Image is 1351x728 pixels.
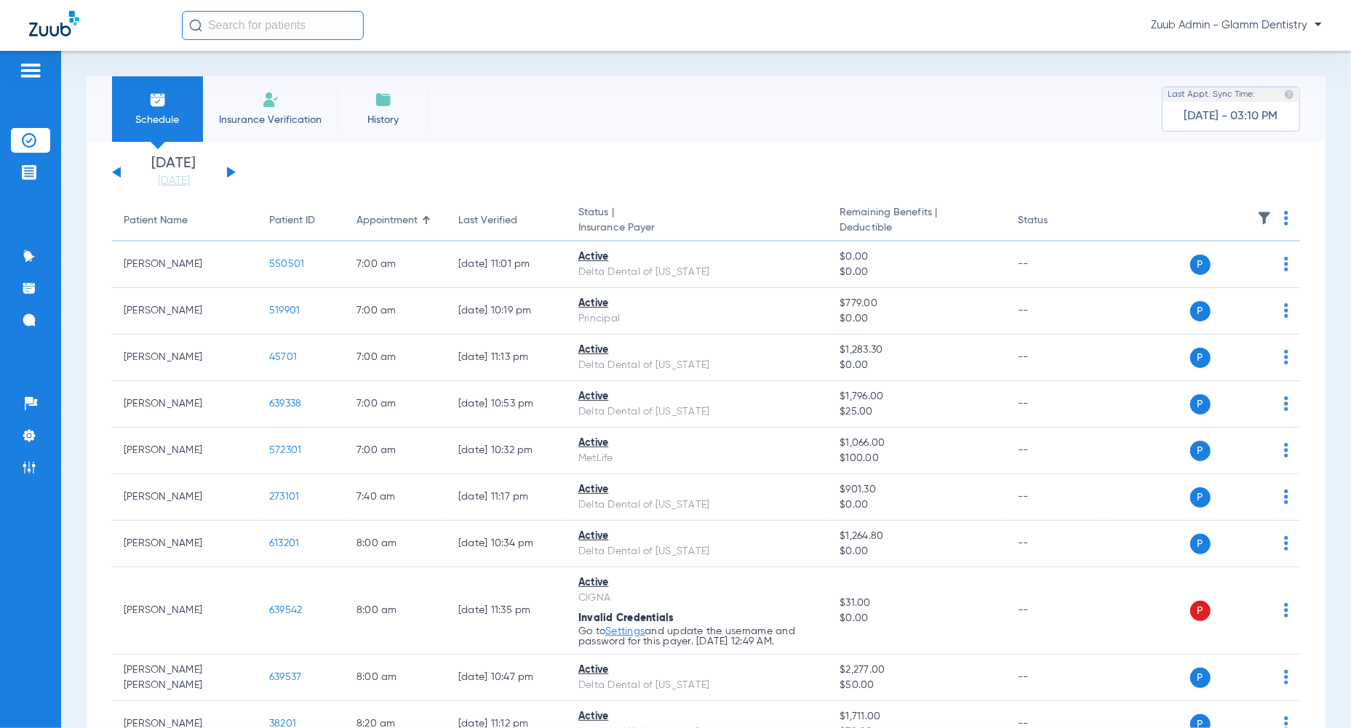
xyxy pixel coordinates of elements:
span: P [1190,601,1211,621]
img: group-dot-blue.svg [1284,257,1288,271]
td: -- [1006,655,1104,701]
div: Active [578,296,816,311]
span: 273101 [269,492,300,502]
div: Active [578,389,816,404]
img: group-dot-blue.svg [1284,536,1288,551]
td: [PERSON_NAME] [112,288,258,335]
img: last sync help info [1284,89,1294,100]
td: [PERSON_NAME] [112,381,258,428]
td: [PERSON_NAME] [PERSON_NAME] [112,655,258,701]
img: group-dot-blue.svg [1284,443,1288,457]
span: History [348,113,418,127]
span: 613201 [269,538,300,548]
div: Active [578,343,816,358]
td: [DATE] 10:53 PM [447,381,567,428]
div: Principal [578,311,816,327]
div: MetLife [578,451,816,466]
td: -- [1006,335,1104,381]
th: Status | [567,201,828,241]
span: P [1190,487,1211,508]
div: Appointment [356,213,435,228]
span: 639542 [269,605,303,615]
span: $100.00 [840,451,995,466]
img: hamburger-icon [19,62,42,79]
div: Patient ID [269,213,333,228]
span: $25.00 [840,404,995,420]
td: -- [1006,474,1104,521]
img: Search Icon [189,19,202,32]
span: Last Appt. Sync Time: [1168,87,1255,102]
div: Patient Name [124,213,188,228]
td: [DATE] 11:01 PM [447,241,567,288]
td: -- [1006,381,1104,428]
span: P [1190,441,1211,461]
p: Go to and update the username and password for this payer. [DATE] 12:49 AM. [578,626,816,647]
td: 7:40 AM [345,474,447,521]
span: $0.00 [840,544,995,559]
img: group-dot-blue.svg [1284,396,1288,411]
td: 7:00 AM [345,428,447,474]
td: [PERSON_NAME] [112,428,258,474]
span: $50.00 [840,678,995,693]
span: $0.00 [840,497,995,513]
td: -- [1006,428,1104,474]
div: Active [578,709,816,724]
td: [DATE] 10:32 PM [447,428,567,474]
a: Settings [605,626,645,636]
td: [DATE] 11:13 PM [447,335,567,381]
td: 7:00 AM [345,381,447,428]
td: [DATE] 11:35 PM [447,567,567,655]
td: -- [1006,241,1104,288]
img: group-dot-blue.svg [1284,350,1288,364]
span: $0.00 [840,358,995,373]
span: P [1190,348,1211,368]
span: $0.00 [840,611,995,626]
img: group-dot-blue.svg [1284,603,1288,617]
span: $1,711.00 [840,709,995,724]
td: 8:00 AM [345,521,447,567]
img: filter.svg [1257,211,1272,225]
span: Invalid Credentials [578,613,674,623]
span: $901.30 [840,482,995,497]
div: Appointment [356,213,418,228]
iframe: Chat Widget [1278,658,1351,728]
span: $1,796.00 [840,389,995,404]
div: Patient Name [124,213,246,228]
span: Zuub Admin - Glamm Dentistry [1151,18,1322,33]
span: 639338 [269,399,302,409]
img: History [375,91,392,108]
span: $0.00 [840,311,995,327]
img: Schedule [149,91,167,108]
th: Status [1006,201,1104,241]
span: 572301 [269,445,302,455]
span: Deductible [840,220,995,236]
th: Remaining Benefits | [828,201,1006,241]
span: $1,066.00 [840,436,995,451]
div: Last Verified [458,213,517,228]
td: 7:00 AM [345,335,447,381]
input: Search for patients [182,11,364,40]
div: Patient ID [269,213,315,228]
span: P [1190,301,1211,321]
span: $1,264.80 [840,529,995,544]
div: Active [578,575,816,591]
td: 8:00 AM [345,567,447,655]
div: Active [578,482,816,497]
div: Delta Dental of [US_STATE] [578,358,816,373]
td: [DATE] 10:34 PM [447,521,567,567]
span: [DATE] - 03:10 PM [1184,109,1278,124]
td: [PERSON_NAME] [112,567,258,655]
span: $0.00 [840,249,995,265]
div: CIGNA [578,591,816,606]
div: Active [578,249,816,265]
img: group-dot-blue.svg [1284,303,1288,318]
span: $0.00 [840,265,995,280]
span: 550501 [269,259,305,269]
td: [PERSON_NAME] [112,521,258,567]
span: $31.00 [840,596,995,611]
td: [DATE] 11:17 PM [447,474,567,521]
span: P [1190,534,1211,554]
td: -- [1006,288,1104,335]
span: Schedule [123,113,192,127]
td: 8:00 AM [345,655,447,701]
